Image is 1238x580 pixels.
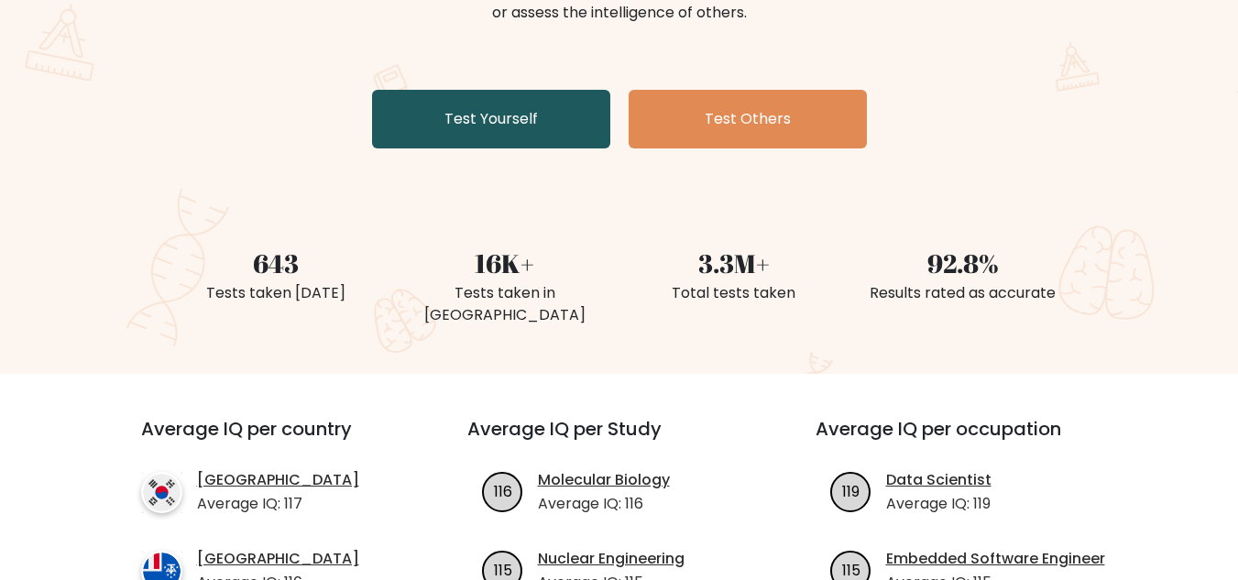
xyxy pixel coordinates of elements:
div: 16K+ [401,244,608,282]
p: Average IQ: 116 [538,493,670,515]
div: Results rated as accurate [860,282,1067,304]
a: Data Scientist [886,469,991,491]
h3: Average IQ per country [141,418,401,462]
a: [GEOGRAPHIC_DATA] [197,469,359,491]
text: 119 [842,480,860,501]
a: Test Yourself [372,90,610,148]
div: Tests taken in [GEOGRAPHIC_DATA] [401,282,608,326]
div: 3.3M+ [630,244,838,282]
text: 115 [493,559,511,580]
p: Average IQ: 119 [886,493,991,515]
div: Total tests taken [630,282,838,304]
text: 115 [841,559,860,580]
a: Test Others [629,90,867,148]
p: Average IQ: 117 [197,493,359,515]
a: Nuclear Engineering [538,548,685,570]
text: 116 [493,480,511,501]
a: Embedded Software Engineer [886,548,1105,570]
div: 643 [172,244,379,282]
div: Tests taken [DATE] [172,282,379,304]
img: country [141,472,182,513]
h3: Average IQ per Study [467,418,772,462]
div: 92.8% [860,244,1067,282]
a: Molecular Biology [538,469,670,491]
a: [GEOGRAPHIC_DATA] [197,548,359,570]
h3: Average IQ per occupation [816,418,1120,462]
